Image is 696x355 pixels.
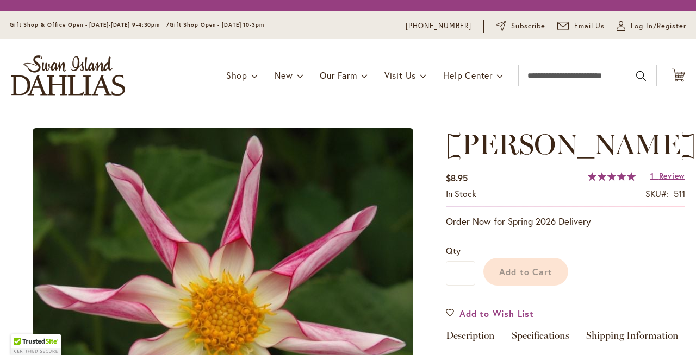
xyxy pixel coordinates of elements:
[496,21,545,31] a: Subscribe
[588,172,636,181] div: 100%
[406,21,471,31] a: [PHONE_NUMBER]
[446,307,534,320] a: Add to Wish List
[446,245,461,256] span: Qty
[226,69,247,81] span: Shop
[645,188,669,199] strong: SKU
[617,21,686,31] a: Log In/Register
[459,307,534,320] span: Add to Wish List
[674,188,685,200] div: 511
[512,331,569,346] a: Specifications
[511,21,545,31] span: Subscribe
[384,69,416,81] span: Visit Us
[446,215,685,228] p: Order Now for Spring 2026 Delivery
[275,69,293,81] span: New
[636,67,646,85] button: Search
[11,55,125,96] a: store logo
[11,334,61,355] div: TrustedSite Certified
[170,21,264,28] span: Gift Shop Open - [DATE] 10-3pm
[443,69,493,81] span: Help Center
[631,21,686,31] span: Log In/Register
[650,170,685,181] a: 1 Review
[446,331,495,346] a: Description
[659,170,685,181] span: Review
[574,21,605,31] span: Email Us
[557,21,605,31] a: Email Us
[446,172,468,183] span: $8.95
[10,21,170,28] span: Gift Shop & Office Open - [DATE]-[DATE] 9-4:30pm /
[320,69,357,81] span: Our Farm
[446,331,685,346] div: Detailed Product Info
[446,188,476,200] div: Availability
[446,188,476,199] span: In stock
[586,331,679,346] a: Shipping Information
[650,170,654,181] span: 1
